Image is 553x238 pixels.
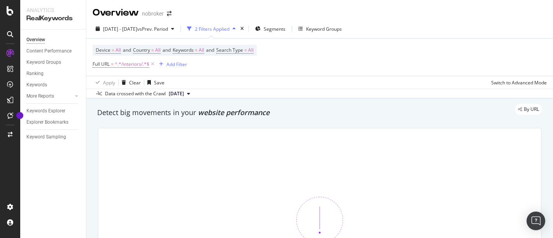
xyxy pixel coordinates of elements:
[184,23,239,35] button: 2 Filters Applied
[166,61,187,68] div: Add Filter
[26,133,80,141] a: Keyword Sampling
[252,23,289,35] button: Segments
[105,90,166,97] div: Data crossed with the Crawl
[111,61,114,67] span: =
[123,47,131,53] span: and
[199,45,204,56] span: All
[166,89,193,98] button: [DATE]
[26,118,68,126] div: Explorer Bookmarks
[155,45,161,56] span: All
[93,61,110,67] span: Full URL
[154,79,164,86] div: Save
[26,47,72,55] div: Content Performance
[26,6,80,14] div: Analytics
[26,70,44,78] div: Ranking
[26,81,47,89] div: Keywords
[524,107,539,112] span: By URL
[133,47,150,53] span: Country
[26,92,73,100] a: More Reports
[26,36,80,44] a: Overview
[103,79,115,86] div: Apply
[26,81,80,89] a: Keywords
[169,90,184,97] span: 2025 Aug. 4th
[26,58,61,66] div: Keyword Groups
[488,76,547,89] button: Switch to Advanced Mode
[112,47,114,53] span: =
[119,76,141,89] button: Clear
[26,14,80,23] div: RealKeywords
[151,47,154,53] span: =
[93,6,139,19] div: Overview
[248,45,254,56] span: All
[103,26,137,32] span: [DATE] - [DATE]
[156,59,187,69] button: Add Filter
[96,47,110,53] span: Device
[295,23,345,35] button: Keyword Groups
[306,26,342,32] div: Keyword Groups
[26,47,80,55] a: Content Performance
[16,112,23,119] div: Tooltip anchor
[93,76,115,89] button: Apply
[527,212,545,230] div: Open Intercom Messenger
[264,26,285,32] span: Segments
[26,118,80,126] a: Explorer Bookmarks
[26,133,66,141] div: Keyword Sampling
[26,58,80,66] a: Keyword Groups
[195,26,229,32] div: 2 Filters Applied
[115,59,149,70] span: ^.*/interiors/.*$
[515,104,542,115] div: legacy label
[163,47,171,53] span: and
[206,47,214,53] span: and
[129,79,141,86] div: Clear
[244,47,247,53] span: =
[216,47,243,53] span: Search Type
[239,25,245,33] div: times
[173,47,194,53] span: Keywords
[144,76,164,89] button: Save
[115,45,121,56] span: All
[167,11,171,16] div: arrow-right-arrow-left
[26,92,54,100] div: More Reports
[137,26,168,32] span: vs Prev. Period
[491,79,547,86] div: Switch to Advanced Mode
[195,47,198,53] span: =
[93,23,177,35] button: [DATE] - [DATE]vsPrev. Period
[142,10,164,17] div: nobroker
[26,107,80,115] a: Keywords Explorer
[26,107,65,115] div: Keywords Explorer
[26,36,45,44] div: Overview
[26,70,80,78] a: Ranking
